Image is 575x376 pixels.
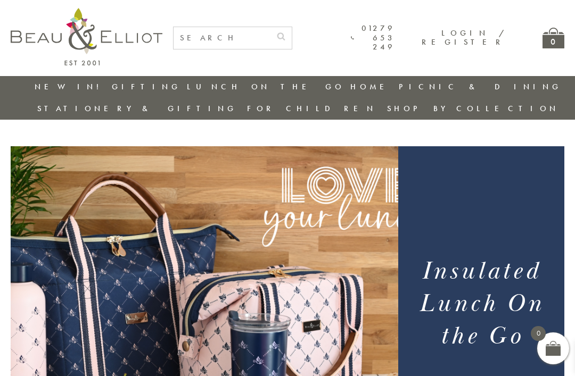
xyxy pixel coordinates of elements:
[174,27,270,49] input: SEARCH
[531,326,546,341] span: 0
[112,81,181,92] a: Gifting
[11,8,162,65] img: logo
[351,24,395,52] a: 01279 653 249
[543,28,564,48] a: 0
[35,81,106,92] a: New in!
[187,81,344,92] a: Lunch On The Go
[399,81,562,92] a: Picnic & Dining
[422,28,505,47] a: Login / Register
[407,255,556,353] h1: Insulated Lunch On the Go
[37,103,237,114] a: Stationery & Gifting
[247,103,376,114] a: For Children
[387,103,559,114] a: Shop by collection
[350,81,393,92] a: Home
